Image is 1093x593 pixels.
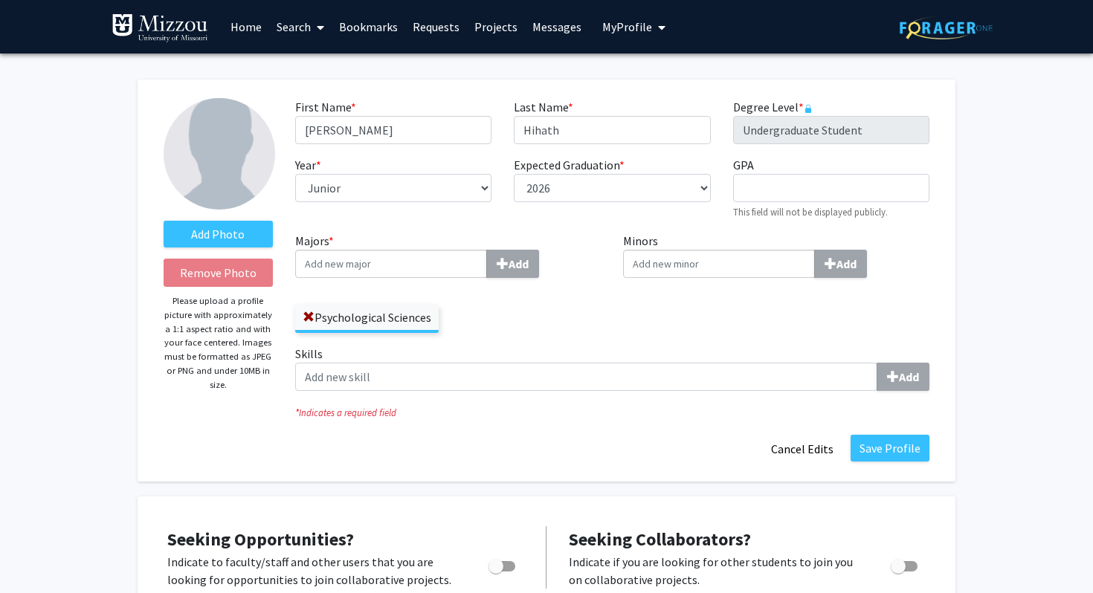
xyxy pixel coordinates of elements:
input: MinorsAdd [623,250,815,278]
p: Please upload a profile picture with approximately a 1:1 aspect ratio and with your face centered... [164,294,273,392]
label: GPA [733,156,754,174]
i: Indicates a required field [295,406,929,420]
button: Save Profile [851,435,929,461]
a: Search [269,1,332,53]
small: This field will not be displayed publicly. [733,206,888,218]
label: Year [295,156,321,174]
p: Indicate to faculty/staff and other users that you are looking for opportunities to join collabor... [167,553,460,589]
label: Degree Level [733,98,813,116]
label: Majors [295,232,602,278]
img: University of Missouri Logo [112,13,208,43]
img: Profile Picture [164,98,275,210]
label: AddProfile Picture [164,221,273,247]
label: Last Name [514,98,573,116]
div: Toggle [483,553,523,575]
label: First Name [295,98,356,116]
span: My Profile [602,19,652,34]
a: Messages [525,1,589,53]
a: Bookmarks [332,1,405,53]
a: Requests [405,1,467,53]
label: Expected Graduation [514,156,625,174]
button: Remove Photo [164,259,273,287]
input: Majors*Add [295,250,487,278]
label: Psychological Sciences [295,305,439,330]
button: Minors [814,250,867,278]
button: Skills [877,363,929,391]
svg: This information is provided and automatically updated by University of Missouri and is not edita... [804,104,813,113]
div: Toggle [885,553,926,575]
button: Majors* [486,250,539,278]
label: Skills [295,345,929,391]
span: Seeking Collaborators? [569,528,751,551]
span: Seeking Opportunities? [167,528,354,551]
a: Projects [467,1,525,53]
img: ForagerOne Logo [900,16,993,39]
p: Indicate if you are looking for other students to join you on collaborative projects. [569,553,863,589]
label: Minors [623,232,929,278]
b: Add [509,256,529,271]
button: Cancel Edits [761,435,843,463]
iframe: Chat [11,526,63,582]
b: Add [899,369,919,384]
a: Home [223,1,269,53]
b: Add [836,256,857,271]
input: SkillsAdd [295,363,877,391]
